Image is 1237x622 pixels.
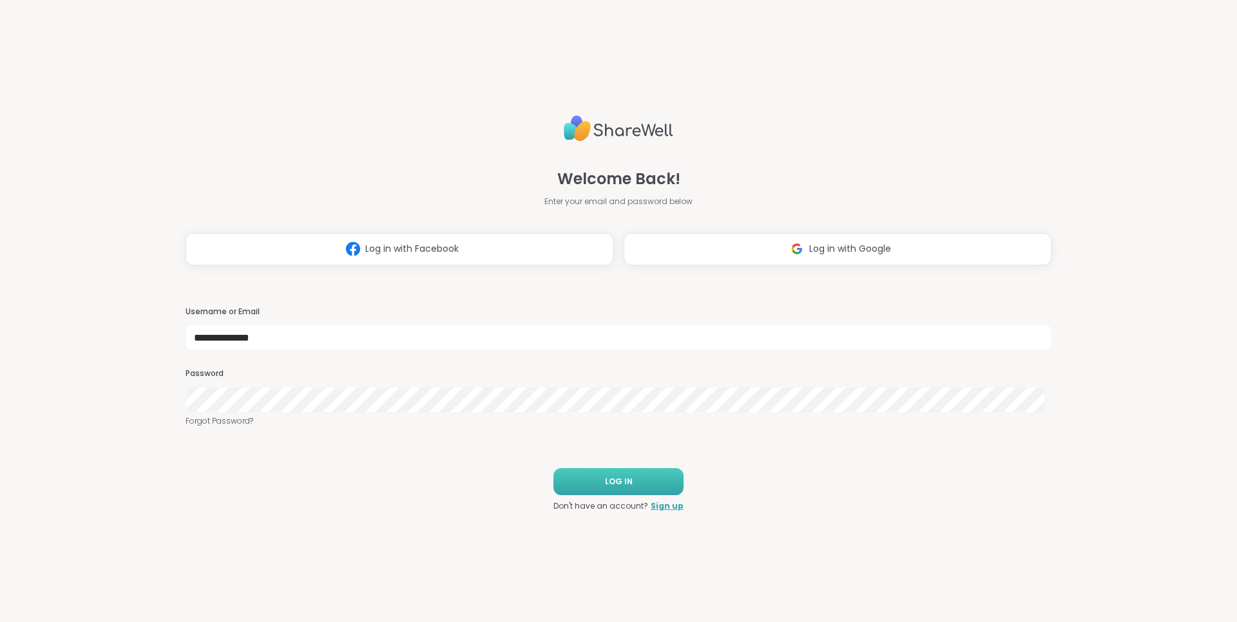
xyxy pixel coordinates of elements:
[553,468,684,495] button: LOG IN
[186,415,1051,427] a: Forgot Password?
[605,476,633,487] span: LOG IN
[553,500,648,512] span: Don't have an account?
[785,237,809,261] img: ShareWell Logomark
[564,110,673,147] img: ShareWell Logo
[186,306,1051,317] h3: Username or Email
[341,237,365,261] img: ShareWell Logomark
[651,500,684,512] a: Sign up
[186,233,613,265] button: Log in with Facebook
[557,167,680,191] span: Welcome Back!
[544,196,693,207] span: Enter your email and password below
[624,233,1051,265] button: Log in with Google
[365,242,459,256] span: Log in with Facebook
[186,368,1051,379] h3: Password
[809,242,891,256] span: Log in with Google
